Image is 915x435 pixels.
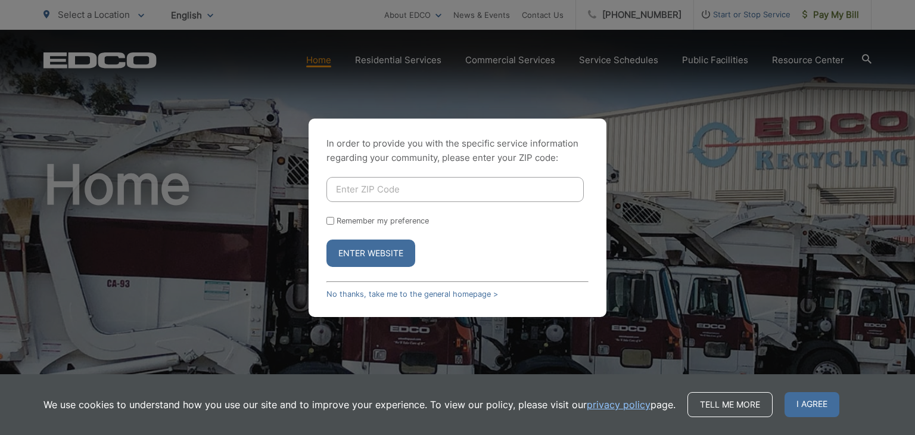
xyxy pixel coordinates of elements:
[326,240,415,267] button: Enter Website
[43,397,676,412] p: We use cookies to understand how you use our site and to improve your experience. To view our pol...
[337,216,429,225] label: Remember my preference
[587,397,651,412] a: privacy policy
[326,177,584,202] input: Enter ZIP Code
[687,392,773,417] a: Tell me more
[326,290,498,299] a: No thanks, take me to the general homepage >
[326,136,589,165] p: In order to provide you with the specific service information regarding your community, please en...
[785,392,839,417] span: I agree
